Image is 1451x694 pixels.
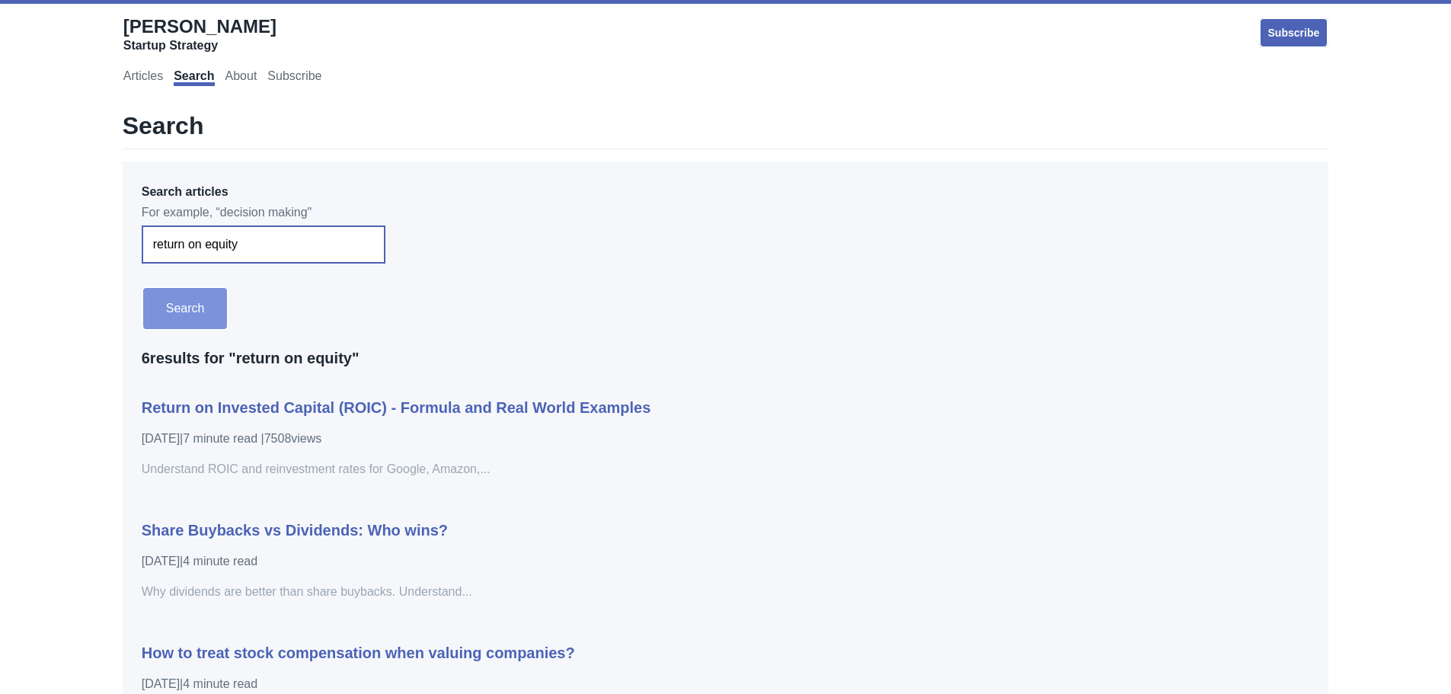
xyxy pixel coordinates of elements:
a: How to treat stock compensation when valuing companies? [142,644,575,661]
span: For example, “decision making" [142,203,1310,222]
p: [DATE] | 4 minute read [142,675,959,693]
span: | 7508 views [261,432,322,445]
div: Startup Strategy [123,38,276,53]
p: [DATE] | 4 minute read [142,552,959,571]
input: Search [142,286,229,331]
p: Search articles [142,184,1310,200]
a: Subscribe [1259,18,1329,48]
h3: 6 results for " return on equity " [142,349,1310,368]
span: [PERSON_NAME] [123,16,276,37]
a: [PERSON_NAME]Startup Strategy [123,15,276,53]
p: Why dividends are better than share buybacks. Understand... [142,583,959,601]
a: Articles [123,69,163,86]
p: Understand ROIC and reinvestment rates for Google, Amazon,... [142,460,959,478]
a: About [225,69,257,86]
a: Search [174,69,214,86]
p: [DATE] | 7 minute read [142,430,959,448]
h1: Search [123,110,1329,149]
a: Share Buybacks vs Dividends: Who wins? [142,522,448,539]
a: Subscribe [267,69,321,86]
a: Return on Invested Capital (ROIC) - Formula and Real World Examples [142,399,651,416]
